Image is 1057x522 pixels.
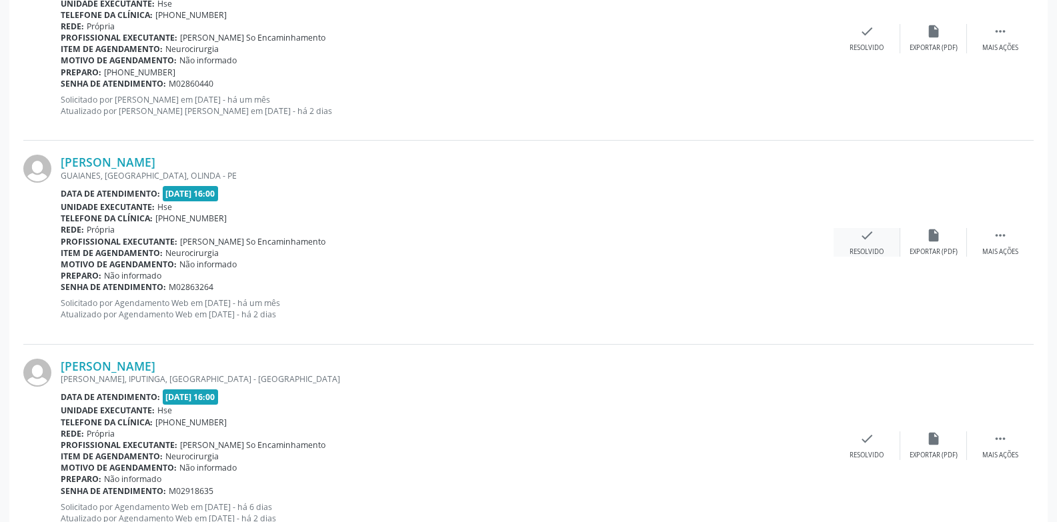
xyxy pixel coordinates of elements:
span: Não informado [179,55,237,66]
b: Senha de atendimento: [61,485,166,497]
b: Preparo: [61,270,101,281]
b: Telefone da clínica: [61,9,153,21]
span: Não informado [179,462,237,473]
span: Hse [157,405,172,416]
img: img [23,155,51,183]
b: Preparo: [61,473,101,485]
span: Neurocirurgia [165,451,219,462]
p: Solicitado por [PERSON_NAME] em [DATE] - há um mês Atualizado por [PERSON_NAME] [PERSON_NAME] em ... [61,94,834,117]
b: Unidade executante: [61,405,155,416]
b: Item de agendamento: [61,451,163,462]
span: Neurocirurgia [165,247,219,259]
b: Motivo de agendamento: [61,259,177,270]
i:  [993,431,1008,446]
b: Rede: [61,428,84,439]
span: [DATE] 16:00 [163,186,219,201]
span: Própria [87,428,115,439]
span: [PHONE_NUMBER] [155,9,227,21]
b: Motivo de agendamento: [61,55,177,66]
i: check [860,24,874,39]
b: Telefone da clínica: [61,417,153,428]
div: Mais ações [982,247,1018,257]
span: M02918635 [169,485,213,497]
div: Mais ações [982,451,1018,460]
b: Profissional executante: [61,32,177,43]
i: insert_drive_file [926,431,941,446]
div: Mais ações [982,43,1018,53]
b: Senha de atendimento: [61,281,166,293]
i: insert_drive_file [926,228,941,243]
b: Data de atendimento: [61,391,160,403]
b: Motivo de agendamento: [61,462,177,473]
i: check [860,431,874,446]
span: [PERSON_NAME] So Encaminhamento [180,32,325,43]
p: Solicitado por Agendamento Web em [DATE] - há um mês Atualizado por Agendamento Web em [DATE] - h... [61,297,834,320]
span: Não informado [179,259,237,270]
span: Própria [87,21,115,32]
div: Exportar (PDF) [910,43,958,53]
a: [PERSON_NAME] [61,359,155,373]
i:  [993,24,1008,39]
a: [PERSON_NAME] [61,155,155,169]
b: Rede: [61,224,84,235]
i: check [860,228,874,243]
span: M02863264 [169,281,213,293]
div: Exportar (PDF) [910,247,958,257]
span: [PERSON_NAME] So Encaminhamento [180,439,325,451]
b: Telefone da clínica: [61,213,153,224]
b: Item de agendamento: [61,247,163,259]
b: Profissional executante: [61,439,177,451]
span: M02860440 [169,78,213,89]
span: Não informado [104,473,161,485]
b: Rede: [61,21,84,32]
b: Senha de atendimento: [61,78,166,89]
span: Hse [157,201,172,213]
span: [PERSON_NAME] So Encaminhamento [180,236,325,247]
img: img [23,359,51,387]
i:  [993,228,1008,243]
i: insert_drive_file [926,24,941,39]
span: Não informado [104,270,161,281]
b: Unidade executante: [61,201,155,213]
div: GUAIANES, [GEOGRAPHIC_DATA], OLINDA - PE [61,170,834,181]
div: Resolvido [850,247,884,257]
span: [PHONE_NUMBER] [155,417,227,428]
div: Resolvido [850,43,884,53]
div: Resolvido [850,451,884,460]
b: Preparo: [61,67,101,78]
span: Própria [87,224,115,235]
b: Data de atendimento: [61,188,160,199]
span: [DATE] 16:00 [163,389,219,405]
span: Neurocirurgia [165,43,219,55]
span: [PHONE_NUMBER] [155,213,227,224]
div: [PERSON_NAME], IPUTINGA, [GEOGRAPHIC_DATA] - [GEOGRAPHIC_DATA] [61,373,834,385]
b: Profissional executante: [61,236,177,247]
b: Item de agendamento: [61,43,163,55]
span: [PHONE_NUMBER] [104,67,175,78]
div: Exportar (PDF) [910,451,958,460]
